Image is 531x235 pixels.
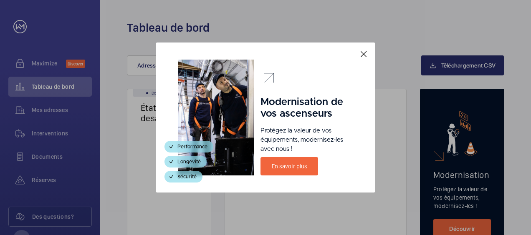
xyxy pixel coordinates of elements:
[260,126,353,154] p: Protégez la valeur de vos équipements, modernisez-les avec nous !
[164,141,213,152] div: Performance
[260,157,318,175] a: En savoir plus
[164,156,207,167] div: Longévité
[260,96,353,120] h1: Modernisation de vos ascenseurs
[164,171,202,182] div: Sécurité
